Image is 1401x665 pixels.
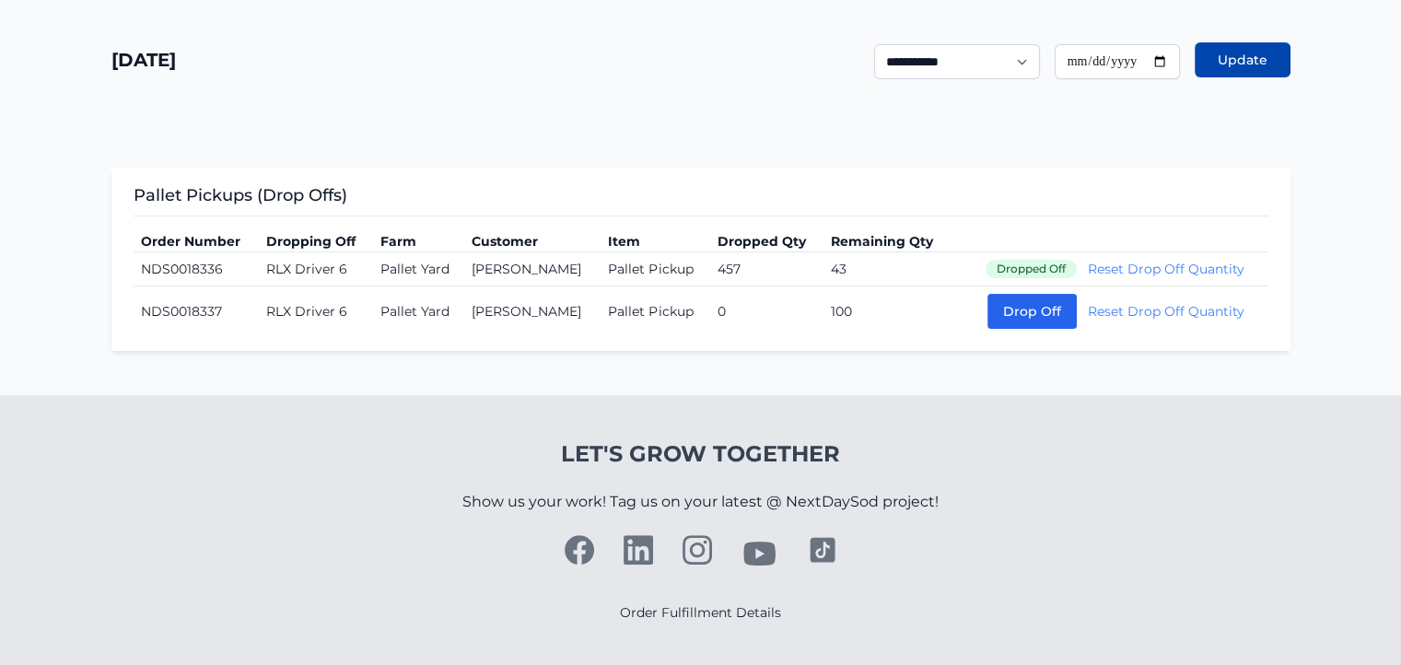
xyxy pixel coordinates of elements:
td: 457 [710,252,823,286]
th: Item [601,231,709,252]
a: Order Fulfillment Details [620,604,781,621]
div: Pallet Pickups (Drop Offs) [111,168,1290,351]
td: Pallet Yard [372,252,464,286]
th: Order Number [134,231,259,252]
h1: [DATE] [111,47,176,73]
th: Dropped Qty [710,231,823,252]
p: Show us your work! Tag us on your latest @ NextDaySod project! [462,469,939,535]
td: RLX Driver 6 [259,252,373,286]
td: Pallet Pickup [601,252,709,286]
td: NDS0018337 [134,286,259,337]
button: Reset Drop Off Quantity [1088,302,1244,321]
h4: Let's Grow Together [462,439,939,469]
button: Update [1195,42,1290,77]
span: Dropped Off [986,260,1077,278]
td: [PERSON_NAME] [464,252,601,286]
span: Update [1218,51,1267,69]
th: Remaining Qty [823,231,952,252]
td: Pallet Pickup [601,286,709,337]
button: Reset Drop Off Quantity [1088,260,1244,278]
th: Dropping Off [259,231,373,252]
td: 43 [823,252,952,286]
td: 100 [823,286,952,337]
td: 0 [710,286,823,337]
th: Farm [372,231,464,252]
td: Pallet Yard [372,286,464,337]
td: [PERSON_NAME] [464,286,601,337]
td: NDS0018336 [134,252,259,286]
button: Drop Off [987,294,1077,329]
td: RLX Driver 6 [259,286,373,337]
th: Customer [464,231,601,252]
h3: Pallet Pickups (Drop Offs) [134,182,1268,216]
